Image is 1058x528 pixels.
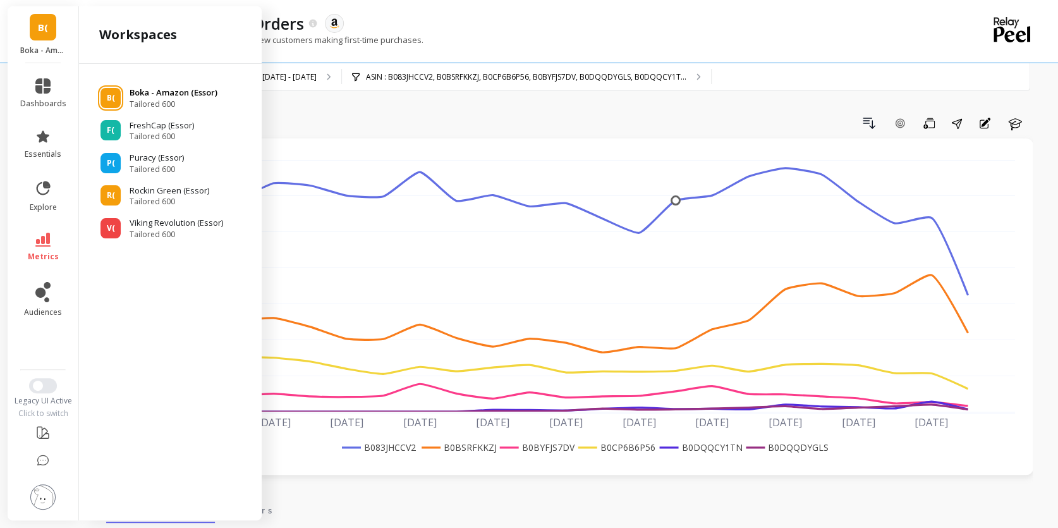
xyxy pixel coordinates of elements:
h2: workspaces [99,26,177,44]
span: explore [30,202,57,212]
span: Tailored 600 [130,164,184,175]
p: Viking Revolution (Essor) [130,217,223,230]
p: Rockin Green (Essor) [130,185,209,197]
nav: Tabs [106,494,1033,523]
text: B0DQQDYGLS [768,441,829,453]
span: R( [107,190,115,200]
img: profile picture [30,484,56,510]
span: F( [107,125,114,135]
span: audiences [24,307,62,317]
div: Legacy UI Active [8,396,79,406]
img: api.amazon.svg [329,18,340,29]
span: P( [107,158,115,168]
span: B( [38,20,48,35]
button: Switch to New UI [29,378,57,393]
span: metrics [28,252,59,262]
p: Boka - Amazon (Essor) [20,46,66,56]
p: The number of orders placed by new customers making first-time purchases. [106,34,423,46]
p: Puracy (Essor) [130,152,184,164]
span: V( [107,223,115,233]
p: ASIN : B083JHCCV2, B0BSRFKKZJ, B0CP6B6P56, B0BYFJS7DV, B0DQQDYGLS, B0DQQCY1T... [366,72,686,82]
span: Tailored 600 [130,99,217,109]
p: Boka - Amazon (Essor) [130,87,217,99]
span: Tailored 600 [130,132,194,142]
div: Click to switch [8,408,79,419]
span: Tailored 600 [130,230,223,240]
span: B( [107,93,115,103]
span: dashboards [20,99,66,109]
span: essentials [25,149,61,159]
p: FreshCap (Essor) [130,120,194,132]
span: Tailored 600 [130,197,209,207]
